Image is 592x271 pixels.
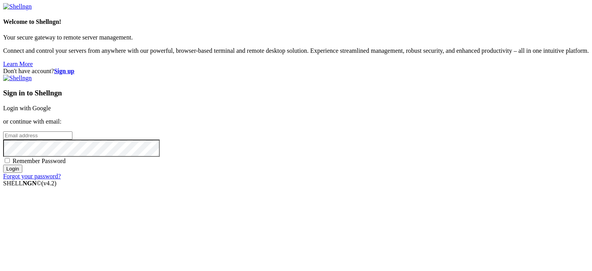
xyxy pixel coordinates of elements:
[54,68,74,74] a: Sign up
[3,75,32,82] img: Shellngn
[3,61,33,67] a: Learn More
[3,34,589,41] p: Your secure gateway to remote server management.
[3,165,22,173] input: Login
[3,105,51,111] a: Login with Google
[3,68,589,75] div: Don't have account?
[3,180,56,187] span: SHELL ©
[23,180,37,187] b: NGN
[3,89,589,97] h3: Sign in to Shellngn
[3,3,32,10] img: Shellngn
[3,131,72,140] input: Email address
[3,173,61,179] a: Forgot your password?
[3,47,589,54] p: Connect and control your servers from anywhere with our powerful, browser-based terminal and remo...
[13,158,66,164] span: Remember Password
[42,180,57,187] span: 4.2.0
[3,118,589,125] p: or continue with email:
[3,18,589,25] h4: Welcome to Shellngn!
[5,158,10,163] input: Remember Password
